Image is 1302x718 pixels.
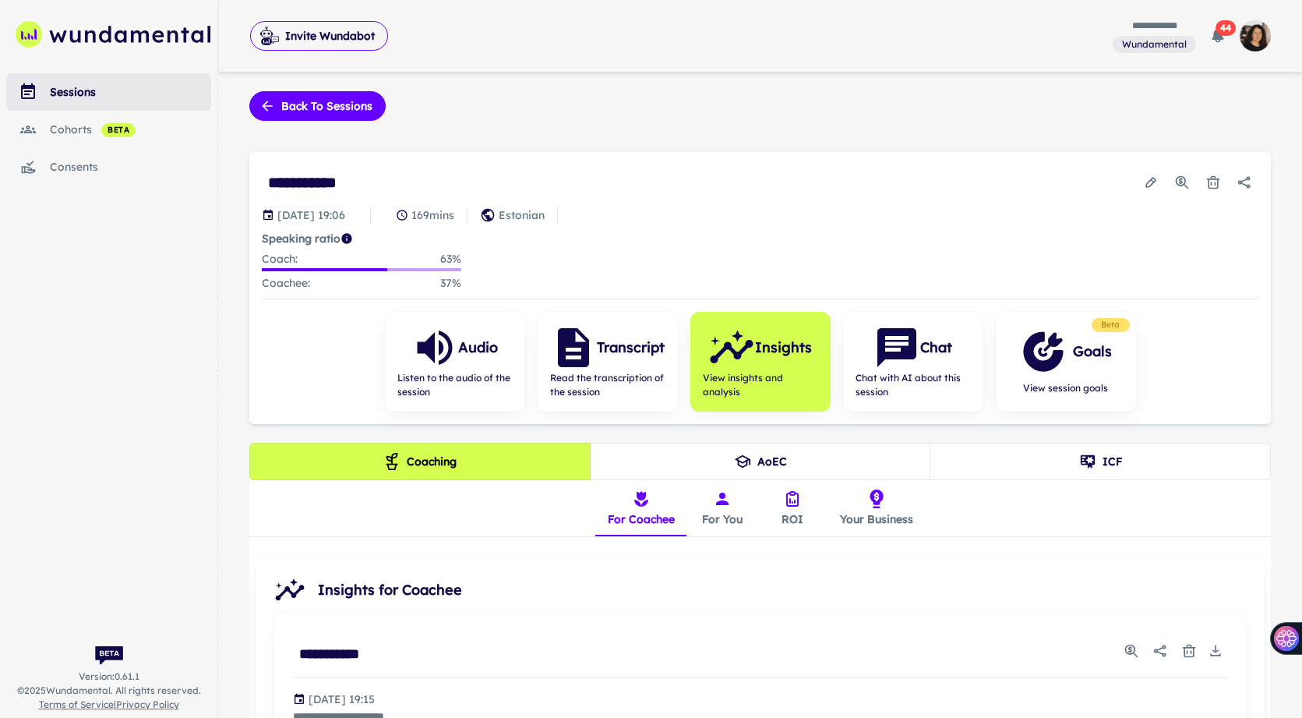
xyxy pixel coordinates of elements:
[590,443,931,480] button: AoEC
[597,337,665,359] h6: Transcript
[6,73,211,111] a: sessions
[1120,639,1143,663] button: Usage Statistics
[827,480,926,536] button: Your Business
[1202,20,1233,51] button: 44
[309,691,375,708] p: Generated at
[385,312,525,412] button: AudioListen to the audio of the session
[1116,37,1193,51] span: Wundamental
[1020,381,1112,395] span: View session goals
[1073,341,1112,363] h6: Goals
[843,312,983,412] button: ChatChat with AI about this session
[262,232,340,246] strong: Speaking ratio
[1240,20,1271,51] img: photoURL
[1146,637,1174,665] button: Share report
[116,699,179,710] a: Privacy Policy
[930,443,1271,480] button: ICF
[1137,168,1165,196] button: Edit session
[50,83,211,101] div: sessions
[757,480,827,536] button: ROI
[262,274,310,292] p: Coachee :
[397,371,513,399] span: Listen to the audio of the session
[340,232,353,245] svg: Coach/coachee ideal ratio of speaking is roughly 20:80. Mentor/mentee ideal ratio of speaking is ...
[250,21,388,51] button: Invite Wundabot
[458,337,498,359] h6: Audio
[79,670,139,684] span: Version: 0.61.1
[1113,34,1196,54] span: You are a member of this workspace. Contact your workspace owner for assistance.
[1230,168,1258,196] button: Share session
[538,312,678,412] button: TranscriptRead the transcription of the session
[499,207,545,224] p: Estonian
[262,250,298,268] p: Coach :
[249,443,1271,480] div: theme selection
[440,250,461,268] p: 63 %
[277,207,345,224] p: Session date
[1204,639,1227,663] button: Download
[1177,639,1201,663] button: Delete
[920,337,952,359] h6: Chat
[755,337,812,359] h6: Insights
[50,158,211,175] div: consents
[687,480,757,536] button: For You
[595,480,926,536] div: insights tabs
[1095,319,1127,331] span: Beta
[249,91,386,121] button: Back to sessions
[39,698,179,712] span: |
[690,312,831,412] button: InsightsView insights and analysis
[1199,168,1227,196] button: Delete session
[17,684,201,698] span: © 2025 Wundamental. All rights reserved.
[50,121,211,138] div: cohorts
[249,443,591,480] button: Coaching
[703,371,818,399] span: View insights and analysis
[440,274,461,292] p: 37 %
[550,371,665,399] span: Read the transcription of the session
[595,480,687,536] button: For Coachee
[6,111,211,148] a: cohorts beta
[250,20,388,51] span: Invite Wundabot to record a meeting
[39,699,114,710] a: Terms of Service
[411,207,454,224] p: 169 mins
[101,124,136,136] span: beta
[318,579,1252,601] span: Insights for Coachee
[856,371,971,399] span: Chat with AI about this session
[6,148,211,186] a: consents
[1168,168,1196,196] button: Usage Statistics
[996,312,1136,412] button: GoalsView session goals
[1216,20,1236,36] span: 44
